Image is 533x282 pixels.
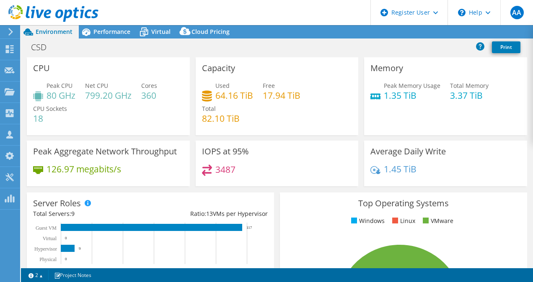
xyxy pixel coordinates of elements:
span: Performance [93,28,130,36]
text: Physical [39,256,57,262]
h3: Server Roles [33,199,81,208]
h1: CSD [27,43,60,52]
h4: 126.97 megabits/s [47,164,121,174]
text: Guest VM [36,225,57,231]
span: Peak Memory Usage [384,82,440,90]
h4: 17.94 TiB [263,91,300,100]
li: Linux [390,216,415,226]
h3: Peak Aggregate Network Throughput [33,147,177,156]
span: Cores [141,82,157,90]
svg: \n [458,9,466,16]
h3: IOPS at 95% [202,147,249,156]
span: Peak CPU [47,82,72,90]
h4: 80 GHz [47,91,75,100]
a: 2 [23,270,49,280]
h4: 3.37 TiB [450,91,489,100]
span: Used [215,82,230,90]
a: Print [492,41,520,53]
text: 0 [65,257,67,261]
h4: 82.10 TiB [202,114,240,123]
li: VMware [421,216,453,226]
h3: Top Operating Systems [286,199,521,208]
div: Total Servers: [33,209,150,218]
h3: Memory [370,64,403,73]
span: Free [263,82,275,90]
h4: 1.35 TiB [384,91,440,100]
span: 9 [71,210,75,218]
span: Net CPU [85,82,108,90]
text: Virtual [43,236,57,241]
span: Environment [36,28,72,36]
span: Total Memory [450,82,489,90]
span: 13 [206,210,213,218]
h3: CPU [33,64,50,73]
h4: 799.20 GHz [85,91,132,100]
text: Hypervisor [34,246,57,252]
h3: Capacity [202,64,235,73]
h4: 18 [33,114,67,123]
text: 9 [79,246,81,251]
span: Total [202,105,216,113]
div: Ratio: VMs per Hypervisor [150,209,268,218]
h4: 1.45 TiB [384,164,417,174]
text: 117 [246,226,252,230]
text: 0 [65,236,67,240]
a: Project Notes [48,270,97,280]
span: Virtual [151,28,171,36]
span: CPU Sockets [33,105,67,113]
h4: 3487 [215,165,235,174]
h4: 64.16 TiB [215,91,253,100]
h3: Average Daily Write [370,147,446,156]
span: AA [510,6,524,19]
h4: 360 [141,91,157,100]
li: Windows [349,216,385,226]
span: Cloud Pricing [191,28,230,36]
